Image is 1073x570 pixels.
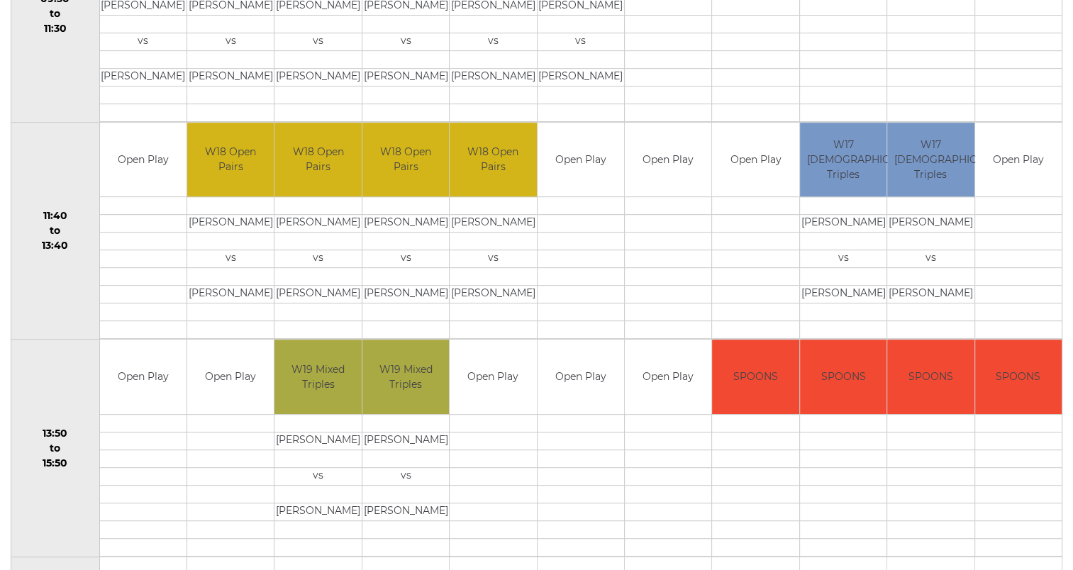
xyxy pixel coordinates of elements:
[450,286,536,303] td: [PERSON_NAME]
[362,215,449,233] td: [PERSON_NAME]
[975,340,1062,414] td: SPOONS
[538,33,624,50] td: vs
[887,340,974,414] td: SPOONS
[100,33,187,50] td: vs
[187,123,274,197] td: W18 Open Pairs
[274,215,361,233] td: [PERSON_NAME]
[625,123,711,197] td: Open Play
[274,503,361,520] td: [PERSON_NAME]
[450,250,536,268] td: vs
[887,286,974,303] td: [PERSON_NAME]
[274,286,361,303] td: [PERSON_NAME]
[800,215,886,233] td: [PERSON_NAME]
[362,432,449,449] td: [PERSON_NAME]
[187,286,274,303] td: [PERSON_NAME]
[362,123,449,197] td: W18 Open Pairs
[538,123,624,197] td: Open Play
[975,123,1062,197] td: Open Play
[362,286,449,303] td: [PERSON_NAME]
[11,122,100,340] td: 11:40 to 13:40
[274,68,361,86] td: [PERSON_NAME]
[450,68,536,86] td: [PERSON_NAME]
[187,33,274,50] td: vs
[887,123,974,197] td: W17 [DEMOGRAPHIC_DATA] Triples
[538,340,624,414] td: Open Play
[625,340,711,414] td: Open Play
[274,467,361,485] td: vs
[362,467,449,485] td: vs
[800,286,886,303] td: [PERSON_NAME]
[100,340,187,414] td: Open Play
[538,68,624,86] td: [PERSON_NAME]
[274,340,361,414] td: W19 Mixed Triples
[450,123,536,197] td: W18 Open Pairs
[800,123,886,197] td: W17 [DEMOGRAPHIC_DATA] Triples
[887,215,974,233] td: [PERSON_NAME]
[450,215,536,233] td: [PERSON_NAME]
[362,33,449,50] td: vs
[362,68,449,86] td: [PERSON_NAME]
[362,250,449,268] td: vs
[11,340,100,557] td: 13:50 to 15:50
[800,250,886,268] td: vs
[187,68,274,86] td: [PERSON_NAME]
[274,123,361,197] td: W18 Open Pairs
[100,68,187,86] td: [PERSON_NAME]
[274,33,361,50] td: vs
[450,340,536,414] td: Open Play
[450,33,536,50] td: vs
[362,503,449,520] td: [PERSON_NAME]
[274,432,361,449] td: [PERSON_NAME]
[187,215,274,233] td: [PERSON_NAME]
[274,250,361,268] td: vs
[187,250,274,268] td: vs
[887,250,974,268] td: vs
[712,123,799,197] td: Open Play
[712,340,799,414] td: SPOONS
[187,340,274,414] td: Open Play
[362,340,449,414] td: W19 Mixed Triples
[800,340,886,414] td: SPOONS
[100,123,187,197] td: Open Play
